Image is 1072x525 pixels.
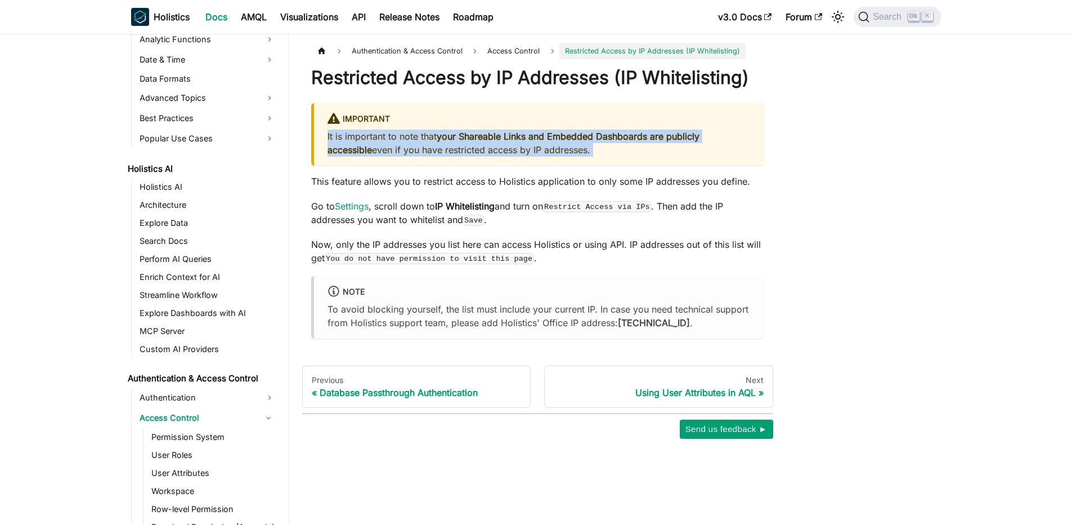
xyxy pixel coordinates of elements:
[136,287,279,303] a: Streamline Workflow
[435,201,495,212] strong: IP Whitelisting
[311,66,764,89] h1: Restricted Access by IP Addresses (IP Whitelisting)
[335,201,369,212] a: Settings
[328,112,751,127] div: Important
[124,371,279,386] a: Authentication & Access Control
[131,8,190,26] a: HolisticsHolistics
[199,8,234,26] a: Docs
[312,375,522,385] div: Previous
[328,131,699,155] strong: your Shareable Links and Embedded Dashboards are publicly accessible
[680,420,773,439] button: Send us feedback ►
[328,130,751,157] p: It is important to note that even if you have restricted access by IP addresses.
[136,251,279,267] a: Perform AI Queries
[544,366,773,408] a: NextUsing User Attributes in AQL
[136,71,279,87] a: Data Formats
[373,8,446,26] a: Release Notes
[136,323,279,339] a: MCP Server
[302,366,773,408] nav: Docs pages
[154,10,190,24] b: Holistics
[554,387,764,398] div: Using User Attributes in AQL
[148,501,279,517] a: Row-level Permission
[136,130,279,148] a: Popular Use Cases
[136,51,279,69] a: Date & Time
[559,43,746,59] span: Restricted Access by IP Addresses (IP Whitelisting)
[136,341,279,357] a: Custom AI Providers
[328,285,751,300] div: note
[136,233,279,249] a: Search Docs
[136,179,279,195] a: Holistics AI
[311,175,764,188] p: This feature allows you to restrict access to Holistics application to only some IP addresses you...
[136,109,279,127] a: Best Practices
[711,8,779,26] a: v3.0 Docs
[328,302,751,330] p: To avoid blocking yourself, the list must include your current IP. In case you need technical sup...
[325,253,534,264] code: You do not have permission to visit this page
[779,8,829,26] a: Forum
[311,43,764,59] nav: Breadcrumbs
[311,43,333,59] a: Home page
[922,11,933,21] kbd: K
[829,8,847,26] button: Switch between dark and light mode (currently light mode)
[345,8,373,26] a: API
[543,201,652,212] code: Restrict Access via IPs
[120,34,289,525] nav: Docs sidebar
[302,366,531,408] a: PreviousDatabase Passthrough Authentication
[136,409,258,427] a: Access Control
[487,47,540,55] span: Access Control
[463,215,485,226] code: Save
[148,447,279,463] a: User Roles
[346,43,468,59] span: Authentication & Access Control
[258,409,279,427] button: Collapse sidebar category 'Access Control'
[685,422,768,437] span: Send us feedback ►
[136,269,279,285] a: Enrich Context for AI
[124,161,279,177] a: Holistics AI
[312,387,522,398] div: Database Passthrough Authentication
[148,483,279,499] a: Workspace
[136,389,279,407] a: Authentication
[273,8,345,26] a: Visualizations
[554,375,764,385] div: Next
[446,8,500,26] a: Roadmap
[234,8,273,26] a: AMQL
[136,30,279,48] a: Analytic Functions
[136,305,279,321] a: Explore Dashboards with AI
[854,7,941,27] button: Search (Ctrl+K)
[148,429,279,445] a: Permission System
[482,43,545,59] a: Access Control
[136,89,279,107] a: Advanced Topics
[148,465,279,481] a: User Attributes
[131,8,149,26] img: Holistics
[869,12,908,22] span: Search
[311,238,764,265] p: Now, only the IP addresses you list here can access Holistics or using API. IP addresses out of t...
[136,215,279,231] a: Explore Data
[311,199,764,226] p: Go to , scroll down to and turn on . Then add the IP addresses you want to whitelist and .
[136,197,279,213] a: Architecture
[618,317,690,328] strong: [TECHNICAL_ID]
